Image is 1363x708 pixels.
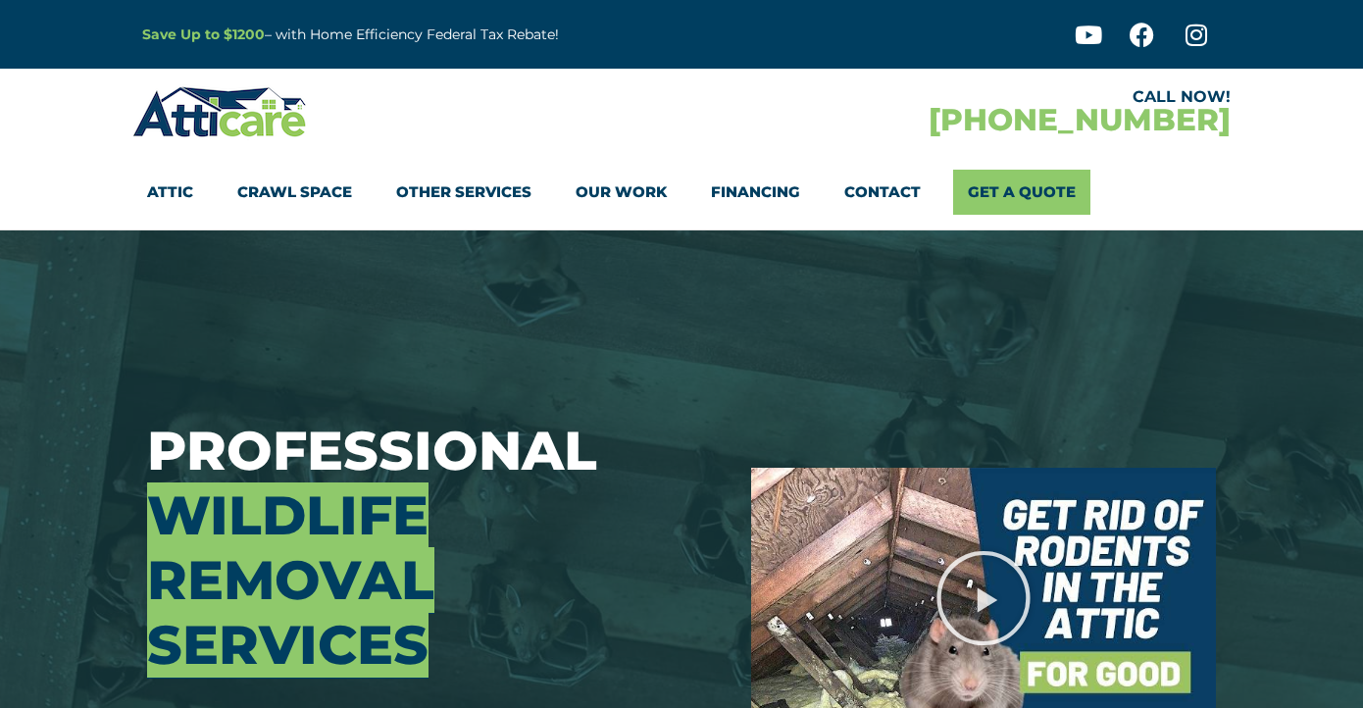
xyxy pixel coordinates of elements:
a: Contact [844,170,921,215]
a: Crawl Space [237,170,352,215]
a: Other Services [396,170,531,215]
p: – with Home Efficiency Federal Tax Rebate! [142,24,778,46]
a: Save Up to $1200 [142,25,265,43]
a: Get A Quote [953,170,1090,215]
h3: Professional [147,419,722,678]
span: Wildlife Removal Services [147,482,434,678]
a: Our Work [576,170,667,215]
div: Play Video [934,549,1033,647]
a: Financing [711,170,800,215]
a: Attic [147,170,193,215]
nav: Menu [147,170,1216,215]
div: CALL NOW! [681,89,1231,105]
